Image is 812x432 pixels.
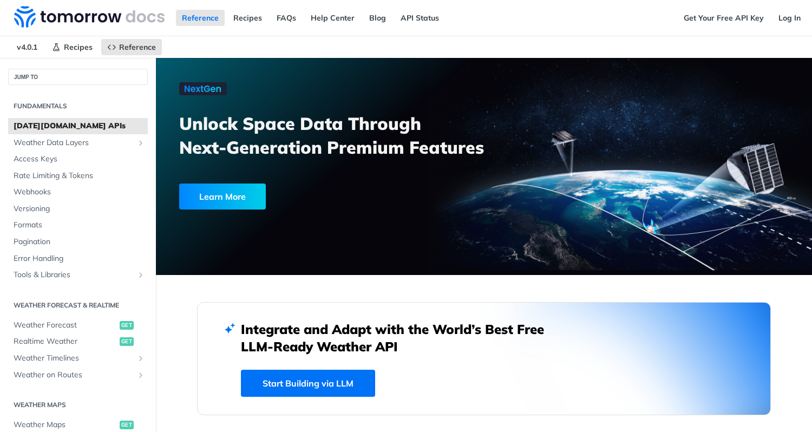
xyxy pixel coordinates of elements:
h2: Integrate and Adapt with the World’s Best Free LLM-Ready Weather API [241,320,560,355]
a: Weather TimelinesShow subpages for Weather Timelines [8,350,148,366]
h2: Weather Forecast & realtime [8,300,148,310]
a: Log In [772,10,807,26]
a: Reference [176,10,225,26]
span: Webhooks [14,187,145,198]
a: Learn More [179,184,433,210]
a: Weather on RoutesShow subpages for Weather on Routes [8,367,148,383]
a: Pagination [8,234,148,250]
a: Get Your Free API Key [678,10,770,26]
a: Tools & LibrariesShow subpages for Tools & Libraries [8,267,148,283]
span: [DATE][DOMAIN_NAME] APIs [14,121,145,132]
button: Show subpages for Weather on Routes [136,371,145,379]
span: Weather Data Layers [14,138,134,148]
a: Blog [363,10,392,26]
img: NextGen [179,82,227,95]
a: Access Keys [8,151,148,167]
span: get [120,321,134,330]
a: Weather Data LayersShow subpages for Weather Data Layers [8,135,148,151]
a: Versioning [8,201,148,217]
a: API Status [395,10,445,26]
a: Help Center [305,10,361,26]
div: Learn More [179,184,266,210]
h2: Weather Maps [8,400,148,410]
a: Rate Limiting & Tokens [8,168,148,184]
span: Formats [14,220,145,231]
span: Versioning [14,204,145,214]
h3: Unlock Space Data Through Next-Generation Premium Features [179,112,496,159]
span: Weather on Routes [14,370,134,381]
button: Show subpages for Weather Timelines [136,354,145,363]
a: Start Building via LLM [241,370,375,397]
a: [DATE][DOMAIN_NAME] APIs [8,118,148,134]
span: Error Handling [14,253,145,264]
span: get [120,337,134,346]
img: Tomorrow.io Weather API Docs [14,6,165,28]
span: Realtime Weather [14,336,117,347]
a: FAQs [271,10,302,26]
span: Tools & Libraries [14,270,134,280]
a: Recipes [227,10,268,26]
span: Weather Timelines [14,353,134,364]
a: Realtime Weatherget [8,333,148,350]
span: Pagination [14,237,145,247]
span: Weather Maps [14,420,117,430]
span: Reference [119,42,156,52]
a: Formats [8,217,148,233]
span: Access Keys [14,154,145,165]
button: Show subpages for Weather Data Layers [136,139,145,147]
a: Webhooks [8,184,148,200]
span: get [120,421,134,429]
a: Error Handling [8,251,148,267]
button: Show subpages for Tools & Libraries [136,271,145,279]
h2: Fundamentals [8,101,148,111]
span: Recipes [64,42,93,52]
button: JUMP TO [8,69,148,85]
span: v4.0.1 [11,39,43,55]
a: Reference [101,39,162,55]
a: Recipes [46,39,99,55]
a: Weather Forecastget [8,317,148,333]
span: Rate Limiting & Tokens [14,171,145,181]
span: Weather Forecast [14,320,117,331]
